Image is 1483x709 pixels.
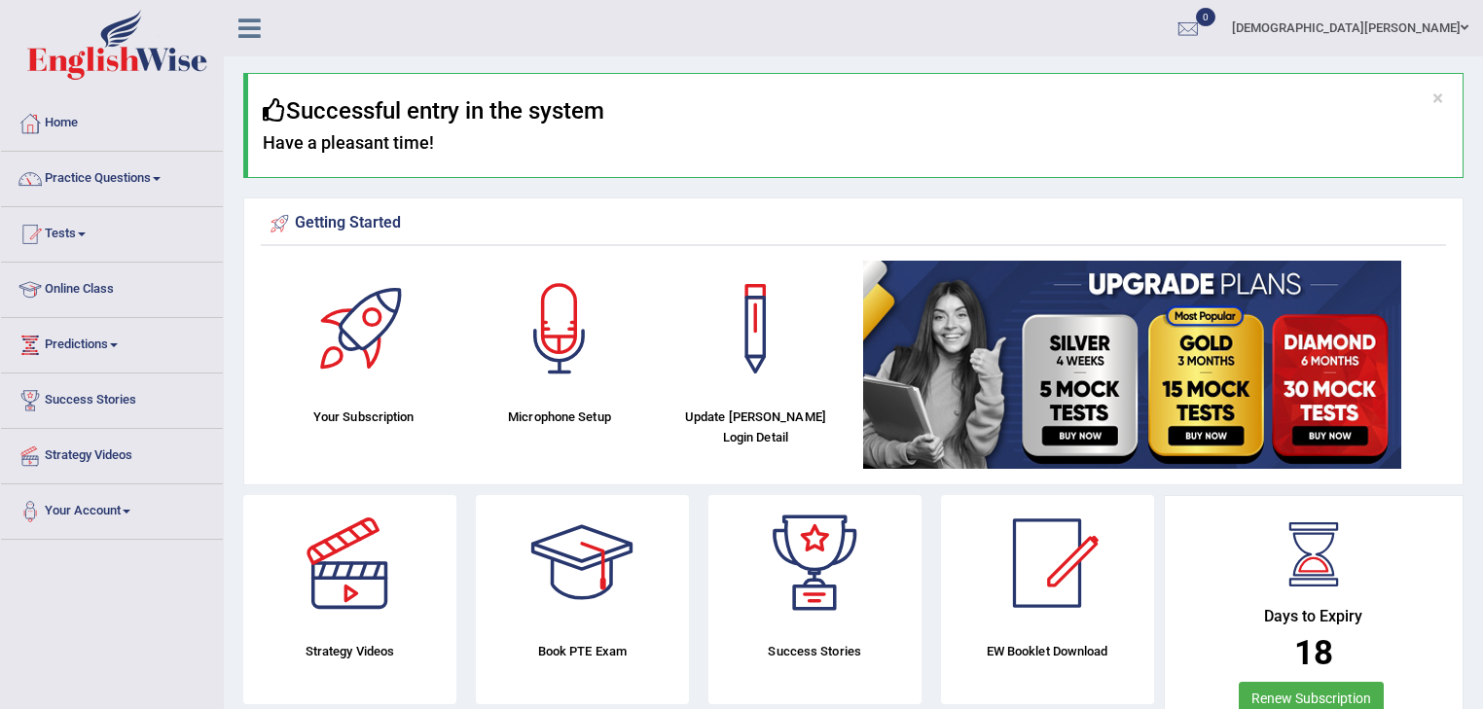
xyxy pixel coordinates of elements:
[1432,89,1443,109] button: ×
[471,407,647,427] h4: Microphone Setup
[243,641,456,661] h4: Strategy Videos
[266,209,1441,238] div: Getting Started
[1,373,223,422] a: Success Stories
[275,407,452,427] h4: Your Subscription
[1,318,223,367] a: Predictions
[1,263,223,311] a: Online Class
[1,429,223,478] a: Strategy Videos
[941,641,1154,661] h4: EW Booklet Download
[476,641,689,661] h4: Book PTE Exam
[1196,8,1215,26] span: 0
[708,641,922,661] h4: Success Stories
[1186,608,1442,625] h4: Days to Expiry
[1294,633,1333,673] b: 18
[1,96,223,145] a: Home
[1,484,223,533] a: Your Account
[263,133,1448,153] h4: Have a pleasant time!
[1,152,223,200] a: Practice Questions
[863,261,1401,469] img: small5.jpg
[668,407,844,447] h4: Update [PERSON_NAME] Login Detail
[1,207,223,256] a: Tests
[263,98,1448,124] h3: Successful entry in the system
